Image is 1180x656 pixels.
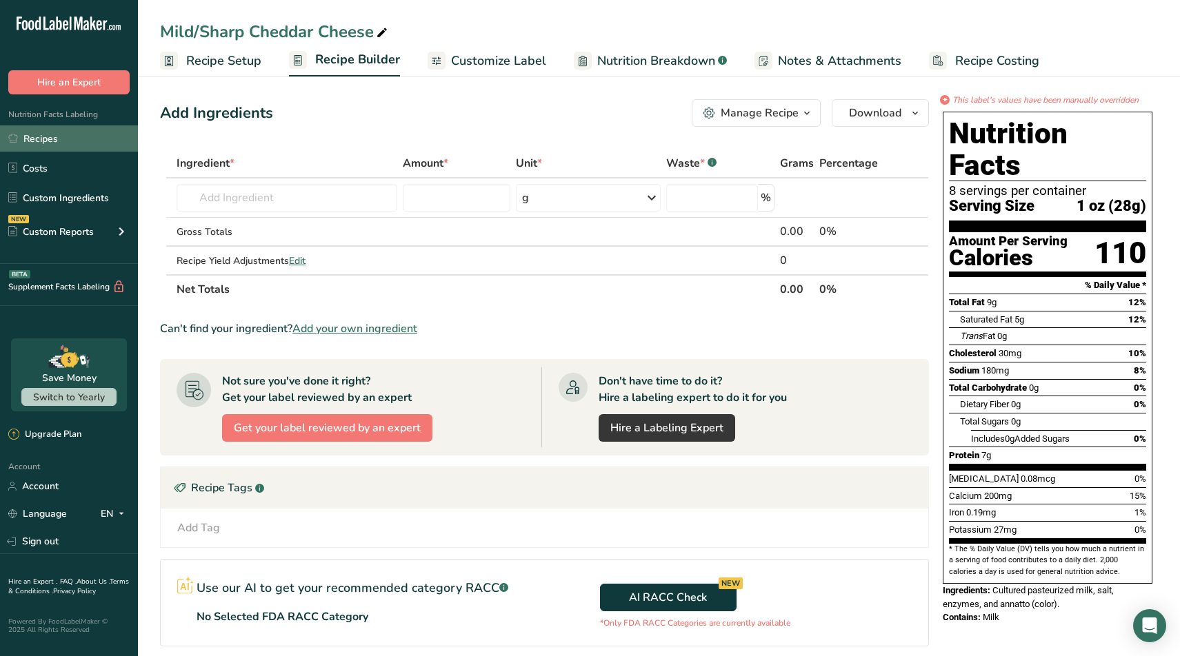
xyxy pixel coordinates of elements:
[451,52,546,70] span: Customize Label
[929,45,1039,76] a: Recipe Costing
[516,155,542,172] span: Unit
[1128,348,1146,358] span: 10%
[1130,491,1146,501] span: 15%
[960,416,1009,427] span: Total Sugars
[849,105,901,121] span: Download
[949,507,964,517] span: Iron
[1134,507,1146,517] span: 1%
[819,155,878,172] span: Percentage
[949,297,985,307] span: Total Fat
[8,577,129,596] a: Terms & Conditions .
[177,225,397,239] div: Gross Totals
[949,365,979,376] span: Sodium
[8,428,81,442] div: Upgrade Plan
[8,617,130,634] div: Powered By FoodLabelMaker © 2025 All Rights Reserved
[1134,365,1146,376] span: 8%
[949,277,1146,294] section: % Daily Value *
[289,254,306,267] span: Edit
[1005,433,1014,444] span: 0g
[778,52,901,70] span: Notes & Attachments
[943,585,1114,609] span: Cultured pasteurized milk, salt, enzymes, and annatto (color).
[1077,198,1146,215] span: 1 oz (28g)
[8,70,130,94] button: Hire an Expert
[197,579,508,597] p: Use our AI to get your recommended category RACC
[33,391,105,404] span: Switch to Yearly
[1021,473,1055,484] span: 0.08mcg
[949,348,997,358] span: Cholesterol
[754,45,901,76] a: Notes & Attachments
[981,365,1009,376] span: 180mg
[983,612,999,622] span: Milk
[780,223,814,240] div: 0.00
[955,52,1039,70] span: Recipe Costing
[177,155,234,172] span: Ingredient
[981,450,991,460] span: 7g
[222,414,432,442] button: Get your label reviewed by an expert
[960,399,1009,409] span: Dietary Fiber
[987,297,997,307] span: 9g
[949,248,1068,268] div: Calories
[952,94,1139,106] i: This label's values have been manually overridden
[817,274,893,303] th: 0%
[177,520,220,536] div: Add Tag
[315,50,400,69] span: Recipe Builder
[174,274,777,303] th: Net Totals
[960,314,1012,325] span: Saturated Fat
[1134,399,1146,409] span: 0%
[292,320,417,337] span: Add your own ingredient
[721,105,799,121] div: Manage Recipe
[777,274,817,303] th: 0.00
[949,473,1019,484] span: [MEDICAL_DATA]
[222,373,412,406] div: Not sure you've done it right? Get your label reviewed by an expert
[780,155,814,172] span: Grams
[819,223,890,240] div: 0%
[234,420,421,436] span: Get your label reviewed by an expert
[101,506,130,522] div: EN
[949,118,1146,181] h1: Nutrition Facts
[960,331,995,341] span: Fat
[1134,382,1146,393] span: 0%
[949,524,992,535] span: Potassium
[177,184,397,212] input: Add Ingredient
[8,225,94,239] div: Custom Reports
[428,45,546,76] a: Customize Label
[53,586,96,596] a: Privacy Policy
[666,155,717,172] div: Waste
[1128,314,1146,325] span: 12%
[780,252,814,269] div: 0
[9,270,30,278] div: BETA
[160,45,261,76] a: Recipe Setup
[600,584,737,611] button: AI RACC Check NEW
[832,99,929,127] button: Download
[8,577,57,586] a: Hire an Expert .
[8,502,67,526] a: Language
[949,235,1068,248] div: Amount Per Serving
[994,524,1017,535] span: 27mg
[949,544,1146,577] section: * The % Daily Value (DV) tells you how much a nutrient in a serving of food contributes to a dail...
[1011,399,1021,409] span: 0g
[949,184,1146,198] div: 8 servings per container
[692,99,821,127] button: Manage Recipe
[289,44,400,77] a: Recipe Builder
[21,388,117,406] button: Switch to Yearly
[949,491,982,501] span: Calcium
[161,467,928,509] div: Recipe Tags
[943,585,990,595] span: Ingredients:
[1133,609,1166,642] div: Open Intercom Messenger
[719,577,743,589] div: NEW
[971,433,1070,444] span: Includes Added Sugars
[8,215,29,223] div: NEW
[42,371,97,385] div: Save Money
[77,577,110,586] a: About Us .
[197,608,368,625] p: No Selected FDA RACC Category
[1134,524,1146,535] span: 0%
[186,52,261,70] span: Recipe Setup
[997,331,1007,341] span: 0g
[629,589,707,606] span: AI RACC Check
[1014,314,1024,325] span: 5g
[949,198,1034,215] span: Serving Size
[522,189,529,206] div: g
[984,491,1012,501] span: 200mg
[160,102,273,125] div: Add Ingredients
[600,617,790,629] p: *Only FDA RACC Categories are currently available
